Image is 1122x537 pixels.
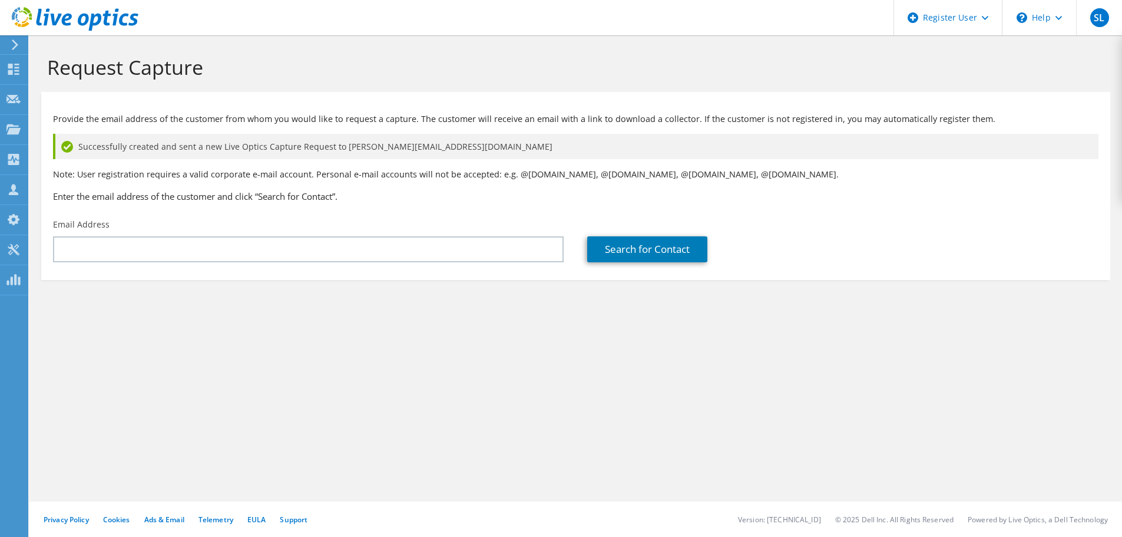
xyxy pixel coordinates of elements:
svg: \n [1017,12,1027,23]
span: SL [1090,8,1109,27]
a: Telemetry [198,515,233,525]
p: Note: User registration requires a valid corporate e-mail account. Personal e-mail accounts will ... [53,168,1098,181]
label: Email Address [53,219,110,230]
a: Cookies [103,515,130,525]
a: Ads & Email [144,515,184,525]
h1: Request Capture [47,55,1098,80]
a: Support [280,515,307,525]
span: Successfully created and sent a new Live Optics Capture Request to [PERSON_NAME][EMAIL_ADDRESS][D... [78,140,552,153]
a: Privacy Policy [44,515,89,525]
li: Powered by Live Optics, a Dell Technology [968,515,1108,525]
p: Provide the email address of the customer from whom you would like to request a capture. The cust... [53,113,1098,126]
li: Version: [TECHNICAL_ID] [738,515,821,525]
li: © 2025 Dell Inc. All Rights Reserved [835,515,954,525]
a: EULA [247,515,266,525]
h3: Enter the email address of the customer and click “Search for Contact”. [53,190,1098,203]
a: Search for Contact [587,236,707,262]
